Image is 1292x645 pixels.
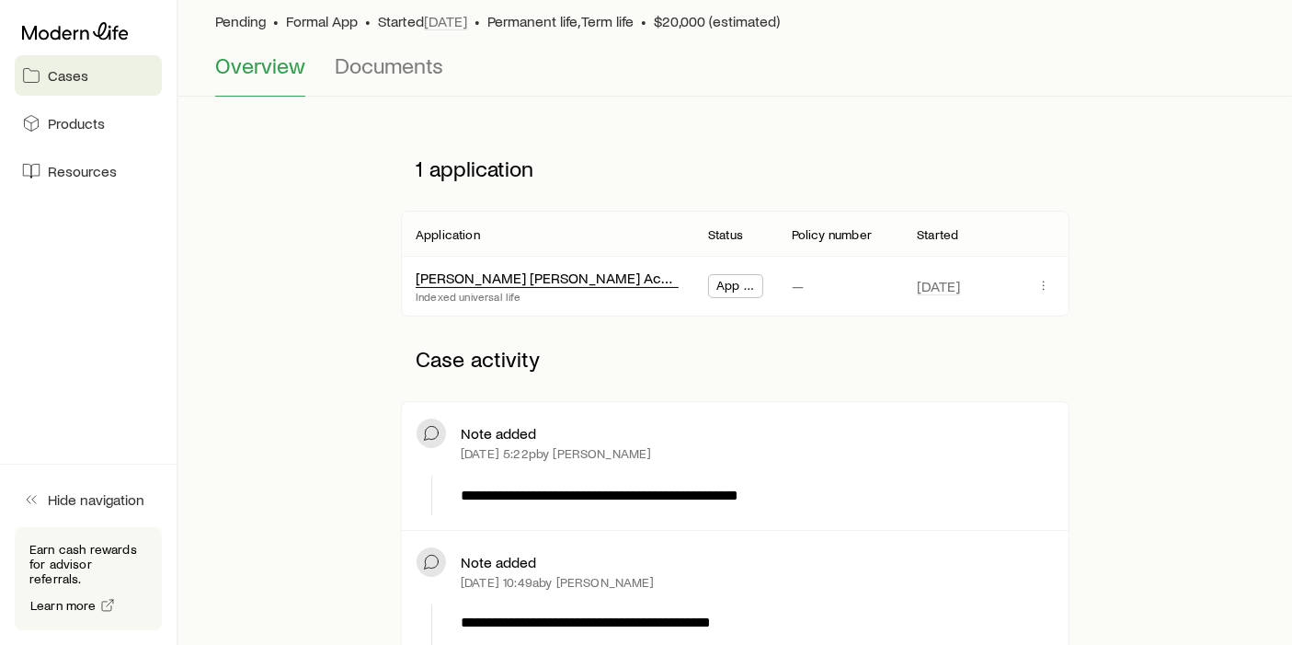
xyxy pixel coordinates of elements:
[917,277,960,295] span: [DATE]
[792,277,804,295] p: —
[29,542,147,586] p: Earn cash rewards for advisor referrals.
[15,55,162,96] a: Cases
[416,289,679,304] p: Indexed universal life
[917,227,958,242] p: Started
[424,12,467,30] span: [DATE]
[48,66,88,85] span: Cases
[30,599,97,612] span: Learn more
[461,553,536,571] p: Note added
[378,12,467,30] p: Started
[708,227,743,242] p: Status
[215,52,305,78] span: Overview
[286,12,358,30] span: Formal App
[401,141,1069,196] p: 1 application
[461,575,655,590] p: [DATE] 10:49a by [PERSON_NAME]
[792,227,872,242] p: Policy number
[48,114,105,132] span: Products
[15,103,162,144] a: Products
[461,446,651,461] p: [DATE] 5:22p by [PERSON_NAME]
[416,227,480,242] p: Application
[716,278,755,297] span: App Submitted
[401,331,1069,386] p: Case activity
[273,12,279,30] span: •
[15,151,162,191] a: Resources
[416,269,772,286] a: [PERSON_NAME] [PERSON_NAME] Accumulation IUL 24
[416,269,679,288] div: [PERSON_NAME] [PERSON_NAME] Accumulation IUL 24
[365,12,371,30] span: •
[215,52,1255,97] div: Case details tabs
[15,527,162,630] div: Earn cash rewards for advisor referrals.Learn more
[15,479,162,520] button: Hide navigation
[48,490,144,509] span: Hide navigation
[654,12,780,30] span: $20,000 (estimated)
[215,12,266,30] p: Pending
[474,12,480,30] span: •
[461,424,536,443] p: Note added
[487,12,634,30] span: Permanent life, Term life
[48,162,117,180] span: Resources
[335,52,443,78] span: Documents
[641,12,646,30] span: •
